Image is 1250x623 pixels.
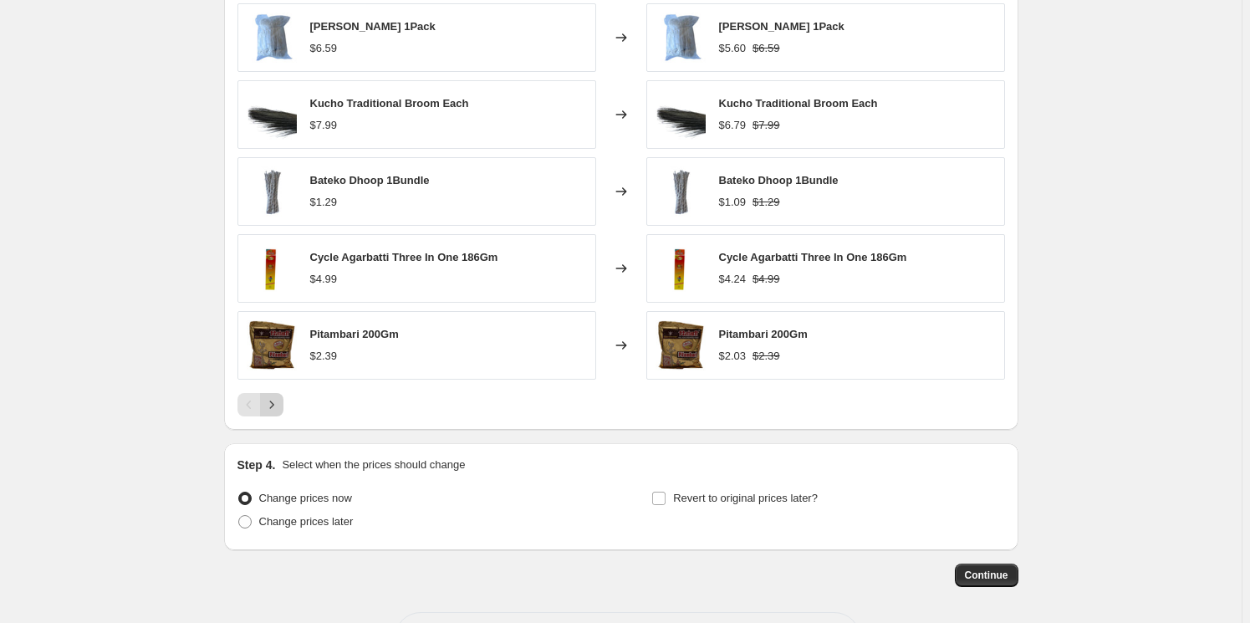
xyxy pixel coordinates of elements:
[260,393,283,416] button: Next
[656,13,706,63] img: KatekoBatti1Pck_80x.jpg
[237,393,283,416] nav: Pagination
[282,457,465,473] p: Select when the prices should change
[719,117,747,134] div: $6.79
[719,328,808,340] span: Pitambari 200Gm
[719,194,747,211] div: $1.09
[656,89,706,140] img: KuchoTraditionalBroomEach_80x.jpg
[310,174,430,186] span: Bateko Dhoop 1Bundle
[719,271,747,288] div: $4.24
[753,40,780,57] strike: $6.59
[259,492,352,504] span: Change prices now
[310,40,338,57] div: $6.59
[673,492,818,504] span: Revert to original prices later?
[247,13,297,63] img: KatekoBatti1Pck_80x.jpg
[719,348,747,365] div: $2.03
[247,243,297,294] img: IMG_2117_80x.heic
[656,243,706,294] img: IMG_2117_80x.heic
[247,89,297,140] img: KuchoTraditionalBroomEach_80x.jpg
[237,457,276,473] h2: Step 4.
[656,320,706,370] img: Pitambari200Gm_80x.jpg
[656,166,706,217] img: BatekoDhoop1Pck_80x.jpg
[247,166,297,217] img: BatekoDhoop1Pck_80x.jpg
[753,194,780,211] strike: $1.29
[310,97,469,110] span: Kucho Traditional Broom Each
[310,271,338,288] div: $4.99
[719,174,839,186] span: Bateko Dhoop 1Bundle
[719,97,878,110] span: Kucho Traditional Broom Each
[753,117,780,134] strike: $7.99
[247,320,297,370] img: Pitambari200Gm_80x.jpg
[753,271,780,288] strike: $4.99
[259,515,354,528] span: Change prices later
[753,348,780,365] strike: $2.39
[310,20,436,33] span: [PERSON_NAME] 1Pack
[965,569,1008,582] span: Continue
[310,194,338,211] div: $1.29
[310,251,498,263] span: Cycle Agarbatti Three In One 186Gm
[955,564,1018,587] button: Continue
[719,40,747,57] div: $5.60
[310,328,399,340] span: Pitambari 200Gm
[310,117,338,134] div: $7.99
[719,251,907,263] span: Cycle Agarbatti Three In One 186Gm
[310,348,338,365] div: $2.39
[719,20,844,33] span: [PERSON_NAME] 1Pack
